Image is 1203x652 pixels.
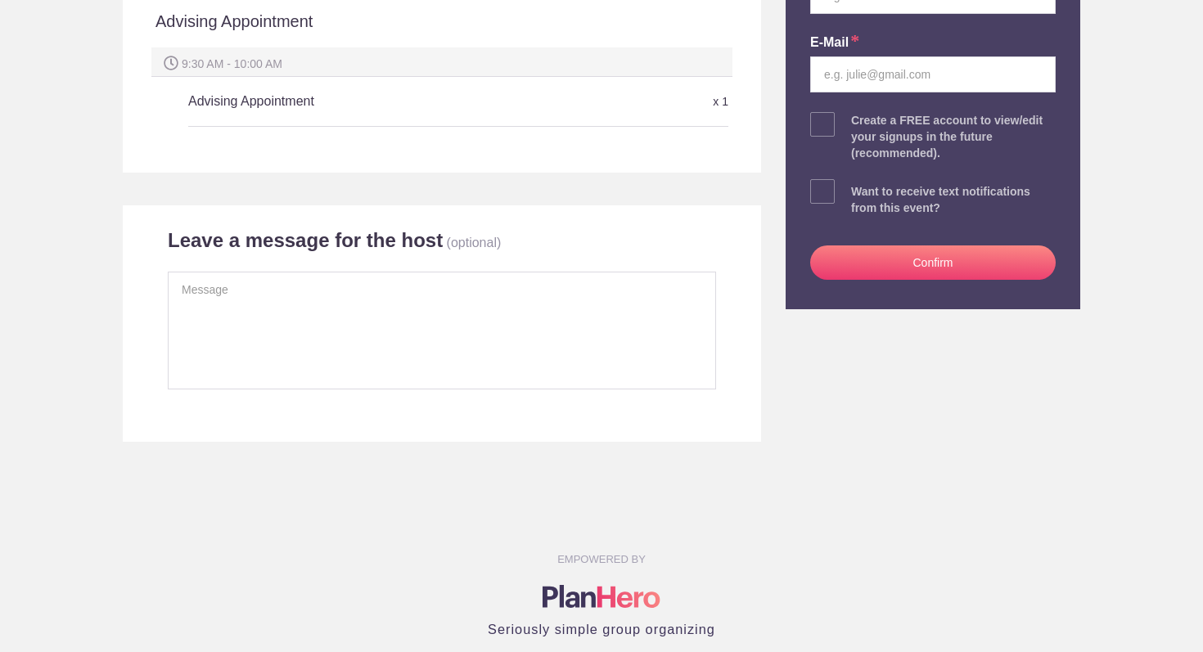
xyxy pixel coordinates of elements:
[164,56,178,70] img: Spot time
[557,553,646,565] small: EMPOWERED BY
[447,236,502,250] p: (optional)
[810,245,1056,280] button: Confirm
[168,228,443,253] h2: Leave a message for the host
[25,619,1178,639] h4: Seriously simple group organizing
[188,85,548,118] h5: Advising Appointment
[155,10,728,47] div: Advising Appointment
[810,34,859,52] label: E-mail
[851,112,1056,161] div: Create a FREE account to view/edit your signups in the future (recommended).
[810,56,1056,92] input: e.g. julie@gmail.com
[151,47,732,77] div: 9:30 AM - 10:00 AM
[548,88,728,116] div: x 1
[851,183,1056,216] div: Want to receive text notifications from this event?
[543,585,661,608] img: Logo main planhero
